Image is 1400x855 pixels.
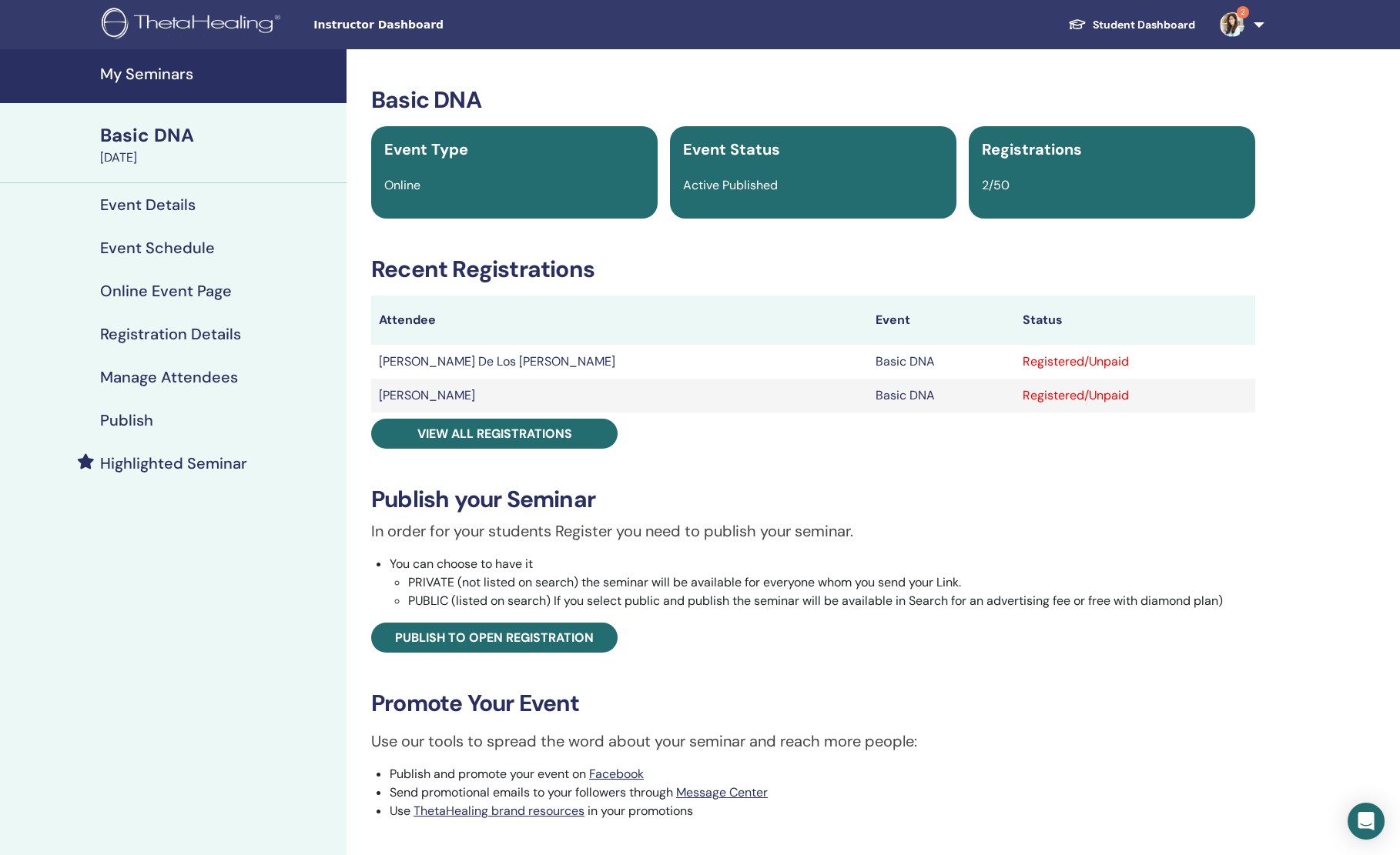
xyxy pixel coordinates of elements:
li: You can choose to have it [390,555,1255,610]
h3: Basic DNA [371,86,1255,114]
th: Status [1015,296,1255,345]
h4: Online Event Page [100,282,232,300]
h4: Registration Details [100,325,241,343]
img: default.jpg [1220,12,1244,37]
span: 2/50 [982,177,1010,193]
span: Active Published [683,177,778,193]
img: graduation-cap-white.svg [1068,18,1087,31]
a: Message Center [676,784,768,800]
h4: My Seminars [100,65,337,83]
span: Event Type [384,139,468,159]
h3: Promote Your Event [371,690,1255,717]
span: 2 [1237,6,1249,18]
td: Basic DNA [868,345,1015,379]
li: Use in your promotions [390,802,1255,820]
a: Basic DNA[DATE] [91,122,347,167]
td: Basic DNA [868,379,1015,412]
a: Facebook [589,766,644,782]
span: Online [384,177,420,193]
td: [PERSON_NAME] De Los [PERSON_NAME] [371,345,868,379]
div: Registered/Unpaid [1023,386,1248,405]
h4: Event Schedule [100,239,215,257]
p: Use our tools to spread the word about your seminar and reach more people: [371,730,1255,753]
img: logo.png [102,8,286,42]
h4: Event Details [100,195,196,214]
div: Open Intercom Messenger [1348,803,1385,840]
span: Instructor Dashboard [313,17,544,33]
h4: Manage Attendees [100,368,238,386]
li: Send promotional emails to your followers through [390,783,1255,802]
td: [PERSON_NAME] [371,379,868,412]
span: View all registrations [417,426,572,442]
th: Attendee [371,296,868,345]
h4: Publish [100,411,153,429]
div: [DATE] [100,149,337,167]
h4: Highlighted Seminar [100,454,247,473]
a: ThetaHealing brand resources [414,803,584,819]
h3: Publish your Seminar [371,486,1255,513]
a: Student Dashboard [1056,11,1207,39]
a: Publish to open registration [371,623,618,653]
th: Event [868,296,1015,345]
li: PRIVATE (not listed on search) the seminar will be available for everyone whom you send your Link. [408,573,1255,592]
span: Publish to open registration [395,630,594,646]
div: Registered/Unpaid [1023,352,1248,371]
li: PUBLIC (listed on search) If you select public and publish the seminar will be available in Searc... [408,592,1255,610]
span: Registrations [982,139,1082,159]
div: Basic DNA [100,122,337,149]
p: In order for your students Register you need to publish your seminar. [371,519,1255,543]
li: Publish and promote your event on [390,765,1255,783]
span: Event Status [683,139,780,159]
a: View all registrations [371,419,618,449]
h3: Recent Registrations [371,255,1255,283]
